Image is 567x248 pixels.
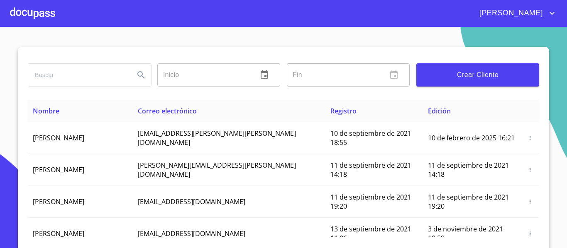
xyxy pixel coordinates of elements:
[138,229,245,238] span: [EMAIL_ADDRESS][DOMAIN_NAME]
[33,165,84,174] span: [PERSON_NAME]
[33,133,84,142] span: [PERSON_NAME]
[33,229,84,238] span: [PERSON_NAME]
[33,197,84,206] span: [PERSON_NAME]
[138,197,245,206] span: [EMAIL_ADDRESS][DOMAIN_NAME]
[131,65,151,85] button: Search
[330,161,411,179] span: 11 de septiembre de 2021 14:18
[423,69,533,81] span: Crear Cliente
[428,161,509,179] span: 11 de septiembre de 2021 14:18
[416,63,539,87] button: Crear Cliente
[428,224,503,243] span: 3 de noviembre de 2021 18:59
[473,7,547,20] span: [PERSON_NAME]
[138,106,197,116] span: Correo electrónico
[138,161,296,179] span: [PERSON_NAME][EMAIL_ADDRESS][PERSON_NAME][DOMAIN_NAME]
[330,193,411,211] span: 11 de septiembre de 2021 19:20
[33,106,59,116] span: Nombre
[473,7,557,20] button: account of current user
[330,224,411,243] span: 13 de septiembre de 2021 11:06
[428,133,515,142] span: 10 de febrero de 2025 16:21
[330,106,357,116] span: Registro
[428,193,509,211] span: 11 de septiembre de 2021 19:20
[28,64,128,86] input: search
[138,129,296,147] span: [EMAIL_ADDRESS][PERSON_NAME][PERSON_NAME][DOMAIN_NAME]
[428,106,451,116] span: Edición
[330,129,411,147] span: 10 de septiembre de 2021 18:55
